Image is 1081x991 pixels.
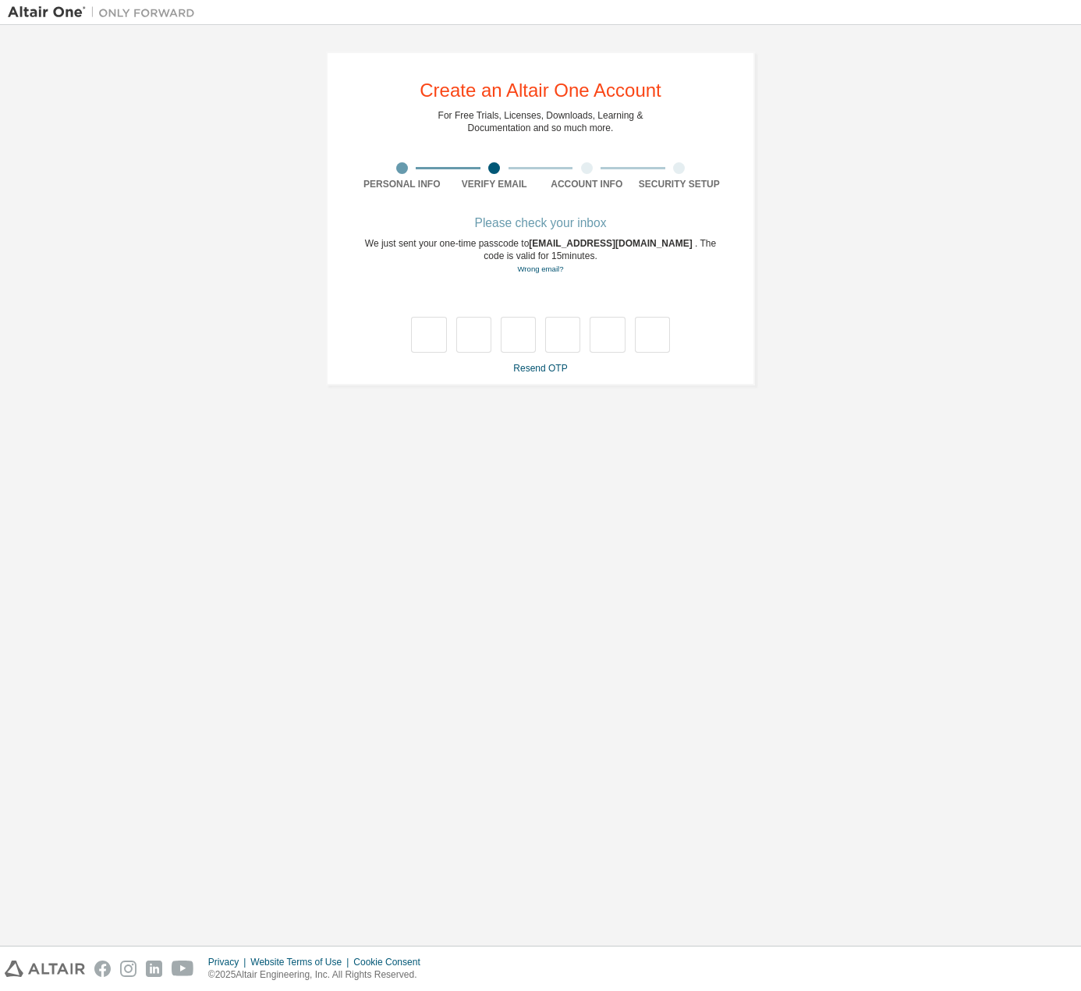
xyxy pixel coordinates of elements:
div: Account Info [540,178,633,190]
div: Please check your inbox [356,218,725,228]
div: Cookie Consent [353,956,429,968]
div: Privacy [208,956,250,968]
p: © 2025 Altair Engineering, Inc. All Rights Reserved. [208,968,430,982]
img: altair_logo.svg [5,961,85,977]
div: Verify Email [448,178,541,190]
img: linkedin.svg [146,961,162,977]
div: Website Terms of Use [250,956,353,968]
div: For Free Trials, Licenses, Downloads, Learning & Documentation and so much more. [438,109,643,134]
span: [EMAIL_ADDRESS][DOMAIN_NAME] [529,238,695,249]
img: youtube.svg [172,961,194,977]
div: Create an Altair One Account [420,81,661,100]
a: Go back to the registration form [517,265,563,273]
div: We just sent your one-time passcode to . The code is valid for 15 minutes. [356,237,725,275]
div: Security Setup [633,178,726,190]
a: Resend OTP [513,363,567,374]
img: instagram.svg [120,961,136,977]
img: Altair One [8,5,203,20]
div: Personal Info [356,178,448,190]
img: facebook.svg [94,961,111,977]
